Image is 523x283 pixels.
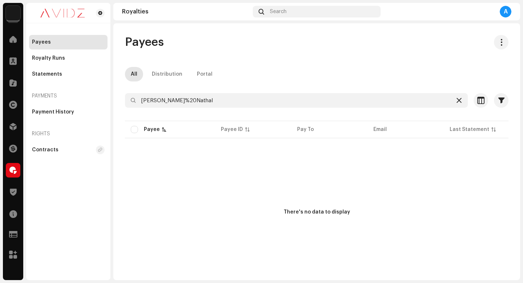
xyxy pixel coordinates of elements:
[125,93,468,108] input: Search
[29,105,108,119] re-m-nav-item: Payment History
[500,6,511,17] div: A
[131,67,137,81] div: All
[32,39,51,45] div: Payees
[152,67,182,81] div: Distribution
[197,67,212,81] div: Portal
[6,6,20,20] img: 10d72f0b-d06a-424f-aeaa-9c9f537e57b6
[284,208,350,216] div: There's no data to display
[29,35,108,49] re-m-nav-item: Payees
[270,9,287,15] span: Search
[29,125,108,143] re-a-nav-header: Rights
[32,71,62,77] div: Statements
[29,143,108,157] re-m-nav-item: Contracts
[125,35,164,49] span: Payees
[29,87,108,105] re-a-nav-header: Payments
[122,9,250,15] div: Royalties
[32,109,74,115] div: Payment History
[29,51,108,65] re-m-nav-item: Royalty Runs
[29,67,108,81] re-m-nav-item: Statements
[32,55,65,61] div: Royalty Runs
[32,147,58,153] div: Contracts
[32,9,93,17] img: 0c631eef-60b6-411a-a233-6856366a70de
